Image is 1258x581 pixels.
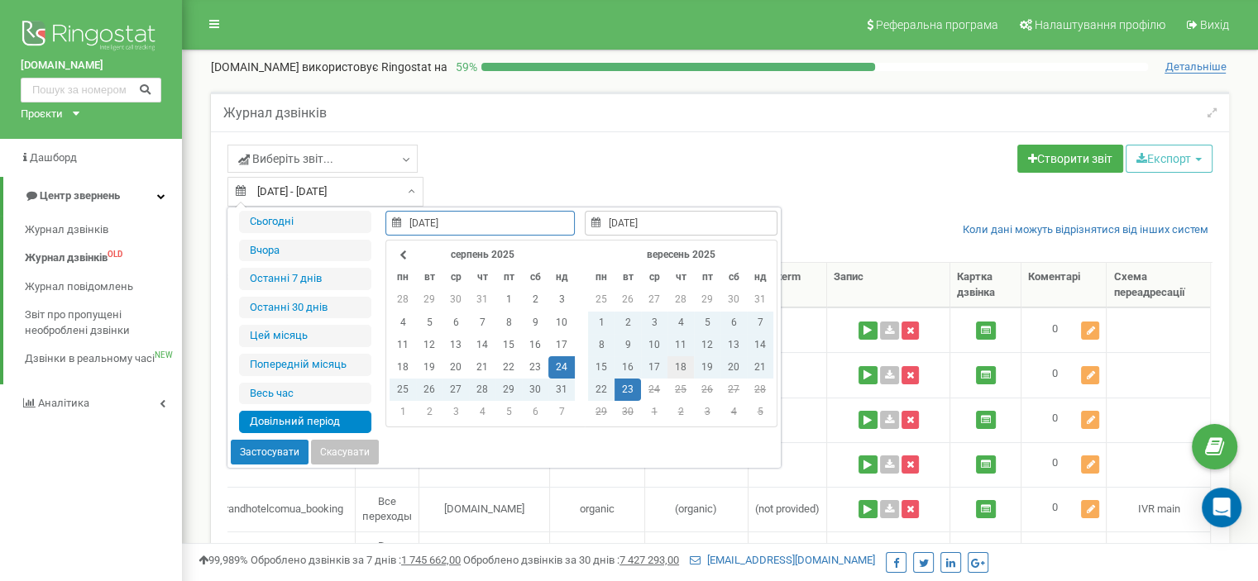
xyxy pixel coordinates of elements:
a: Виберіть звіт... [227,145,418,173]
td: 1 [641,401,667,423]
td: 10 [641,334,667,356]
td: 29 [588,401,615,423]
td: 4 [469,401,495,423]
td: 12 [694,334,720,356]
span: Дзвінки в реальному часі [25,351,155,367]
td: organic [550,487,645,531]
button: Застосувати [231,440,309,464]
th: пн [588,266,615,288]
td: 15 [588,356,615,379]
span: 99,989% [199,554,248,566]
td: 5 [495,401,522,423]
td: 25 [390,379,416,401]
td: 9 [615,334,641,356]
th: пт [694,266,720,288]
u: 1 745 662,00 [401,554,461,566]
span: Дашборд [30,151,77,164]
span: Оброблено дзвінків за 7 днів : [251,554,461,566]
td: 6 [442,312,469,334]
td: 1 [390,401,416,423]
span: Журнал повідомлень [25,279,133,295]
th: пн [390,266,416,288]
th: пт [495,266,522,288]
td: 31 [747,288,773,311]
td: 0 [1021,442,1107,487]
td: 4 [390,312,416,334]
span: Звіт про пропущені необроблені дзвінки [25,307,174,338]
td: 20 [442,356,469,379]
td: 14 [469,334,495,356]
a: Дзвінки в реальному часіNEW [25,345,182,374]
td: [DOMAIN_NAME] [419,487,550,531]
a: Журнал дзвінківOLD [25,244,182,273]
td: 2 [667,401,694,423]
td: 11 [667,334,694,356]
td: (organic) [645,487,749,531]
button: Видалити запис [902,321,919,340]
td: (not provided) [749,487,827,531]
th: Запис [827,263,950,307]
button: Експорт [1126,145,1213,173]
a: [EMAIL_ADDRESS][DOMAIN_NAME] [690,554,875,566]
p: [DOMAIN_NAME] [211,59,447,75]
td: 25 [588,288,615,311]
td: 7 [548,401,575,423]
th: вт [416,266,442,288]
td: 3 [548,288,575,311]
a: Завантажити [880,366,899,384]
th: нд [548,266,575,288]
a: Завантажити [880,411,899,429]
a: Звіт про пропущені необроблені дзвінки [25,301,182,345]
td: 26 [694,379,720,401]
button: Видалити запис [902,411,919,429]
td: 0 [1021,307,1107,352]
span: використовує Ringostat на [302,60,447,74]
td: 31 [469,288,495,311]
li: Цей місяць [239,325,371,347]
td: 7 [469,312,495,334]
a: Журнал дзвінків [25,216,182,245]
td: 22 [495,356,522,379]
span: Вихід [1200,18,1229,31]
th: серпень 2025 [416,244,548,266]
td: 18 [390,356,416,379]
td: 21 [469,356,495,379]
a: Журнал повідомлень [25,273,182,302]
td: 6 [522,401,548,423]
td: 20 [720,356,747,379]
td: 26 [416,379,442,401]
th: вересень 2025 [615,244,747,266]
td: organic [550,531,645,576]
td: 21 [747,356,773,379]
td: 0 [1021,531,1107,576]
td: 5 [694,312,720,334]
td: 4 [667,312,694,334]
td: 28 [747,379,773,401]
h5: Журнал дзвінків [223,106,327,121]
span: Оброблено дзвінків за 30 днів : [463,554,679,566]
li: Останні 7 днів [239,268,371,290]
td: 26 [615,288,641,311]
td: 31 [548,379,575,401]
span: Журнал дзвінків [25,250,108,266]
td: 10 [548,312,575,334]
th: чт [469,266,495,288]
td: Все переходы [356,531,419,576]
td: 8 [495,312,522,334]
span: Журнал дзвінків [25,222,108,238]
li: Останні 30 днів [239,297,371,319]
th: ср [641,266,667,288]
td: 16 [615,356,641,379]
td: 3 [442,401,469,423]
td: IVR main [1107,487,1210,531]
td: 27 [720,379,747,401]
td: grandhotelcomua_booking [208,531,355,576]
span: Виберіть звіт... [238,150,333,167]
th: вт [615,266,641,288]
th: Картка дзвінка [950,263,1021,307]
td: (organic) [645,531,749,576]
td: 14 [747,334,773,356]
td: 0 [1021,487,1107,531]
td: Все переходы [356,487,419,531]
a: Завантажити [880,500,899,518]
